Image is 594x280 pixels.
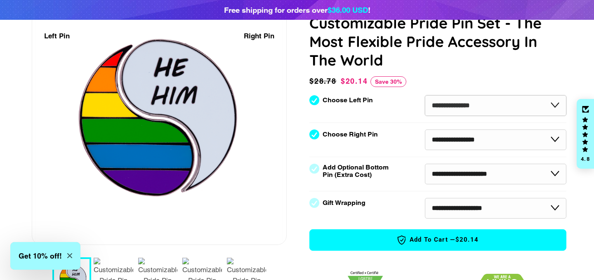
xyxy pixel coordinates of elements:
div: Right Pin [244,31,274,42]
label: Choose Left Pin [323,96,373,104]
div: Click to open Judge.me floating reviews tab [577,99,594,169]
button: Add to Cart —$20.14 [309,229,566,251]
label: Gift Wrapping [323,199,365,207]
span: $20.14 [341,77,368,85]
div: 4.8 [580,156,590,162]
label: Add Optional Bottom Pin (Extra Cost) [323,164,392,179]
span: Add to Cart — [322,235,554,245]
span: Save 30% [370,76,406,87]
div: Free shipping for orders over ! [224,4,370,16]
span: $36.00 USD [328,5,368,14]
span: $20.14 [455,235,479,244]
label: Choose Right Pin [323,131,378,138]
span: $28.78 [309,75,339,87]
h1: Customizable Pride Pin Set - The Most Flexible Pride Accessory In The World [309,14,566,69]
